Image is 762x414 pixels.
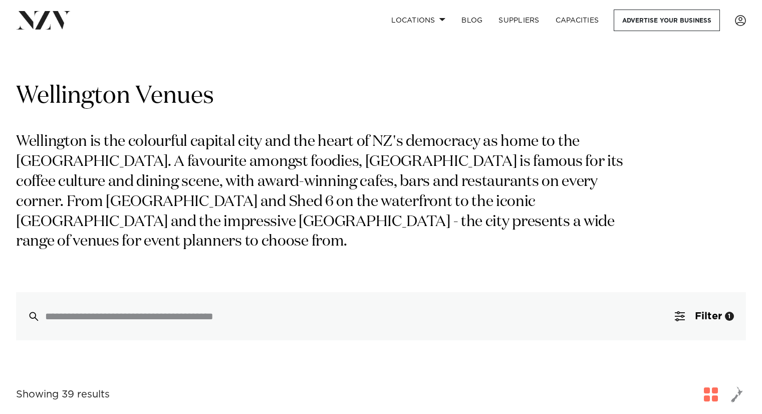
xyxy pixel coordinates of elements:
[663,292,746,340] button: Filter1
[16,387,110,402] div: Showing 39 results
[490,10,547,31] a: SUPPLIERS
[16,81,746,112] h1: Wellington Venues
[725,312,734,321] div: 1
[383,10,453,31] a: Locations
[16,11,71,29] img: nzv-logo.png
[548,10,607,31] a: Capacities
[16,132,635,252] p: Wellington is the colourful capital city and the heart of NZ's democracy as home to the [GEOGRAPH...
[695,311,722,321] span: Filter
[453,10,490,31] a: BLOG
[614,10,720,31] a: Advertise your business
